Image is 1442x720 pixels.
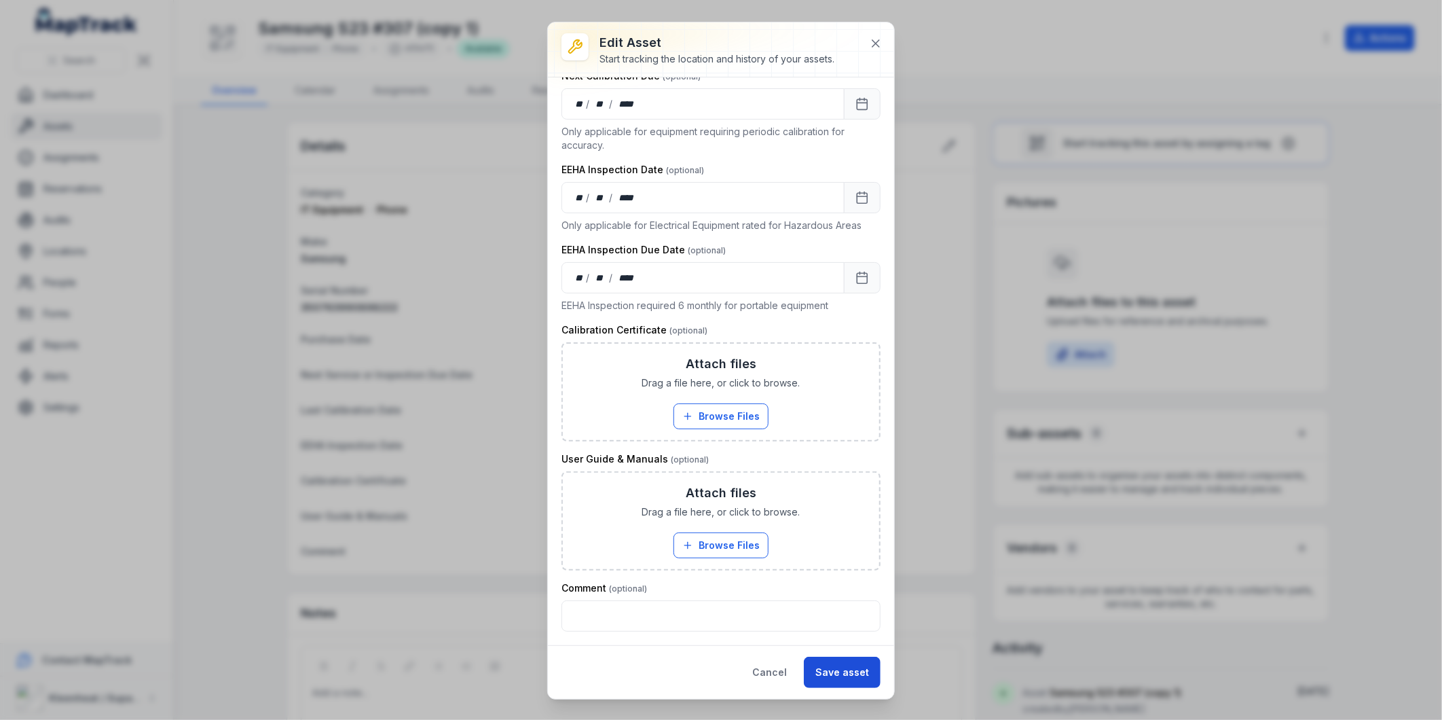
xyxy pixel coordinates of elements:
h3: Edit asset [599,33,834,52]
button: Save asset [804,657,881,688]
button: Calendar [844,88,881,120]
div: / [609,97,614,111]
div: / [609,191,614,204]
div: year, [614,271,639,285]
div: month, [591,191,610,204]
div: / [587,271,591,285]
label: Comment [561,581,647,595]
label: EEHA Inspection Due Date [561,243,726,257]
span: Drag a file here, or click to browse. [642,376,800,390]
div: month, [591,97,610,111]
div: / [587,97,591,111]
button: Calendar [844,262,881,293]
div: year, [614,97,639,111]
p: Only applicable for Electrical Equipment rated for Hazardous Areas [561,219,881,232]
div: day, [573,97,587,111]
button: Cancel [741,657,798,688]
button: Browse Files [673,403,769,429]
p: Only applicable for equipment requiring periodic calibration for accuracy. [561,125,881,152]
label: User Guide & Manuals [561,452,709,466]
div: / [609,271,614,285]
h3: Attach files [686,484,756,503]
div: / [587,191,591,204]
button: Calendar [844,182,881,213]
div: day, [573,191,587,204]
div: year, [614,191,639,204]
div: day, [573,271,587,285]
div: month, [591,271,610,285]
button: Browse Files [673,533,769,558]
p: EEHA Inspection required 6 monthly for portable equipment [561,299,881,312]
label: Calibration Certificate [561,323,707,337]
div: Start tracking the location and history of your assets. [599,52,834,66]
span: Drag a file here, or click to browse. [642,505,800,519]
h3: Attach files [686,355,756,374]
label: EEHA Inspection Date [561,163,704,177]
